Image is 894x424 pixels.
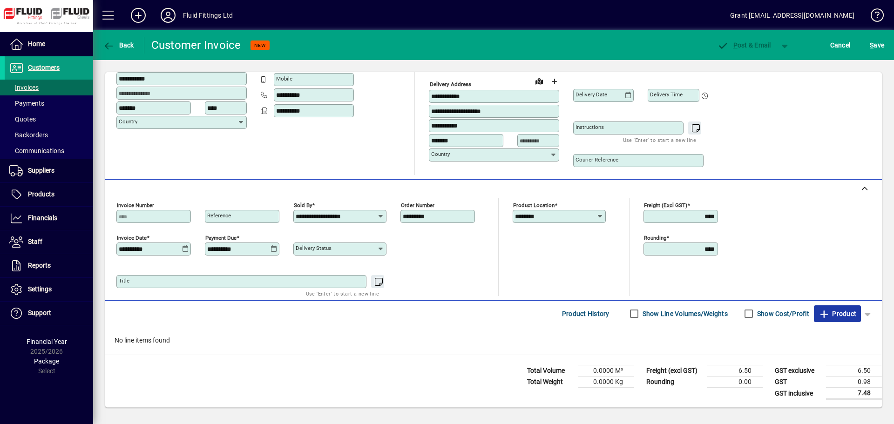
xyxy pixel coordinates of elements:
span: Package [34,357,59,365]
label: Show Line Volumes/Weights [641,309,728,318]
mat-label: Product location [513,202,555,209]
td: Total Volume [522,365,578,377]
button: Save [867,37,887,54]
div: Customer Invoice [151,38,241,53]
span: Payments [9,100,44,107]
span: Settings [28,285,52,293]
app-page-header-button: Back [93,37,144,54]
mat-label: Sold by [294,202,312,209]
td: Freight (excl GST) [642,365,707,377]
span: Invoices [9,84,39,91]
td: 0.00 [707,377,763,388]
span: Product [819,306,856,321]
span: Back [103,41,134,49]
mat-label: Order number [401,202,434,209]
mat-label: Delivery time [650,91,683,98]
a: Backorders [5,127,93,143]
span: P [733,41,738,49]
button: Profile [153,7,183,24]
mat-label: Courier Reference [576,156,618,163]
div: Grant [EMAIL_ADDRESS][DOMAIN_NAME] [730,8,854,23]
td: Rounding [642,377,707,388]
mat-hint: Use 'Enter' to start a new line [306,288,379,299]
td: 6.50 [826,365,882,377]
mat-label: Rounding [644,235,666,241]
mat-label: Title [119,277,129,284]
span: Suppliers [28,167,54,174]
mat-label: Mobile [276,75,292,82]
span: Financial Year [27,338,67,345]
span: Home [28,40,45,47]
a: Quotes [5,111,93,127]
span: Reports [28,262,51,269]
td: Total Weight [522,377,578,388]
mat-label: Invoice date [117,235,147,241]
a: Home [5,33,93,56]
mat-label: Delivery date [576,91,607,98]
button: Add [123,7,153,24]
mat-label: Invoice number [117,202,154,209]
span: S [870,41,874,49]
td: GST [770,377,826,388]
button: Cancel [828,37,853,54]
mat-hint: Use 'Enter' to start a new line [623,135,696,145]
button: Back [101,37,136,54]
a: Settings [5,278,93,301]
a: Payments [5,95,93,111]
span: Customers [28,64,60,71]
span: Cancel [830,38,851,53]
mat-label: Reference [207,212,231,219]
button: Product [814,305,861,322]
mat-label: Delivery status [296,245,332,251]
a: Suppliers [5,159,93,182]
button: Product History [558,305,613,322]
div: Fluid Fittings Ltd [183,8,233,23]
label: Show Cost/Profit [755,309,809,318]
button: Post & Email [712,37,776,54]
span: Backorders [9,131,48,139]
div: No line items found [105,326,882,355]
a: Staff [5,230,93,254]
span: Quotes [9,115,36,123]
mat-label: Instructions [576,124,604,130]
td: 7.48 [826,388,882,399]
span: NEW [254,42,266,48]
button: Choose address [547,74,562,89]
span: Product History [562,306,610,321]
mat-label: Country [119,118,137,125]
a: Communications [5,143,93,159]
a: Knowledge Base [864,2,882,32]
td: 0.98 [826,377,882,388]
td: 0.0000 Kg [578,377,634,388]
a: Support [5,302,93,325]
td: GST inclusive [770,388,826,399]
a: Reports [5,254,93,277]
a: Financials [5,207,93,230]
span: ave [870,38,884,53]
td: 0.0000 M³ [578,365,634,377]
mat-label: Freight (excl GST) [644,202,687,209]
span: Products [28,190,54,198]
span: Communications [9,147,64,155]
span: Financials [28,214,57,222]
span: Staff [28,238,42,245]
mat-label: Payment due [205,235,237,241]
td: 6.50 [707,365,763,377]
a: View on map [532,74,547,88]
a: Invoices [5,80,93,95]
span: Support [28,309,51,316]
mat-label: Country [431,151,450,157]
td: GST exclusive [770,365,826,377]
a: Products [5,183,93,206]
span: ost & Email [717,41,771,49]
